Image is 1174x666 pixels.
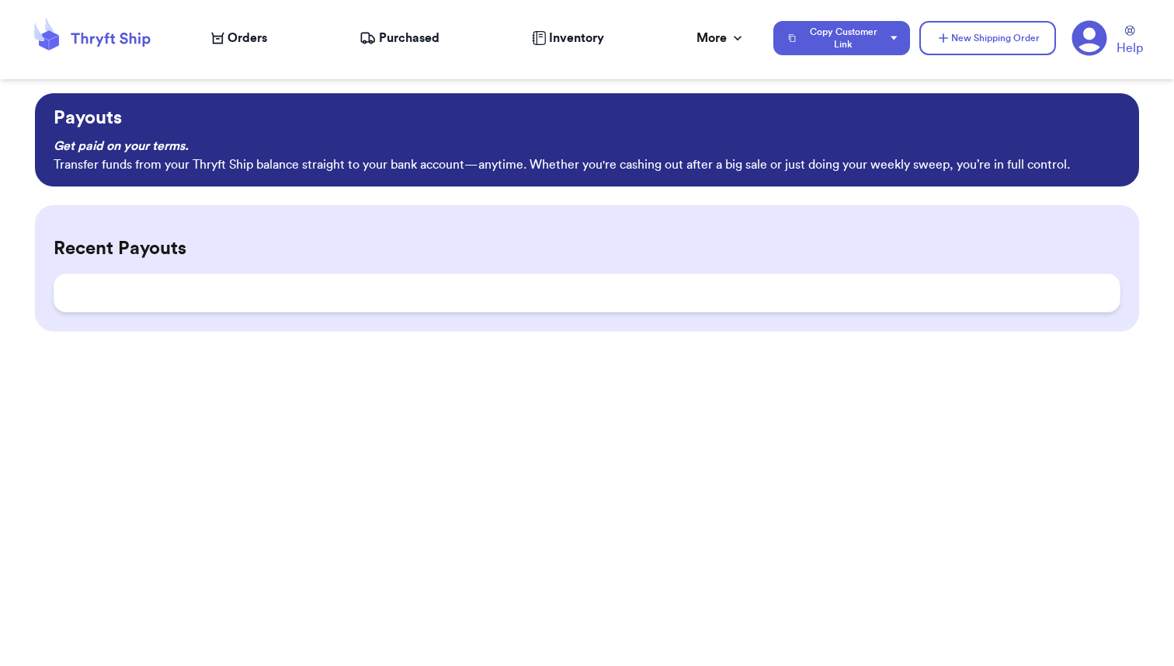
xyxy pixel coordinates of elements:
[54,137,1120,155] p: Get paid on your terms.
[532,29,604,47] a: Inventory
[211,29,267,47] a: Orders
[1117,39,1143,58] span: Help
[228,29,267,47] span: Orders
[379,29,439,47] span: Purchased
[54,106,1120,131] p: Payouts
[359,29,439,47] a: Purchased
[1117,26,1143,58] a: Help
[54,155,1120,174] p: Transfer funds from your Thryft Ship balance straight to your bank account—anytime. Whether you'r...
[773,21,910,55] button: Copy Customer Link
[549,29,604,47] span: Inventory
[54,236,1120,261] h2: Recent Payouts
[696,29,745,47] div: More
[919,21,1056,55] button: New Shipping Order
